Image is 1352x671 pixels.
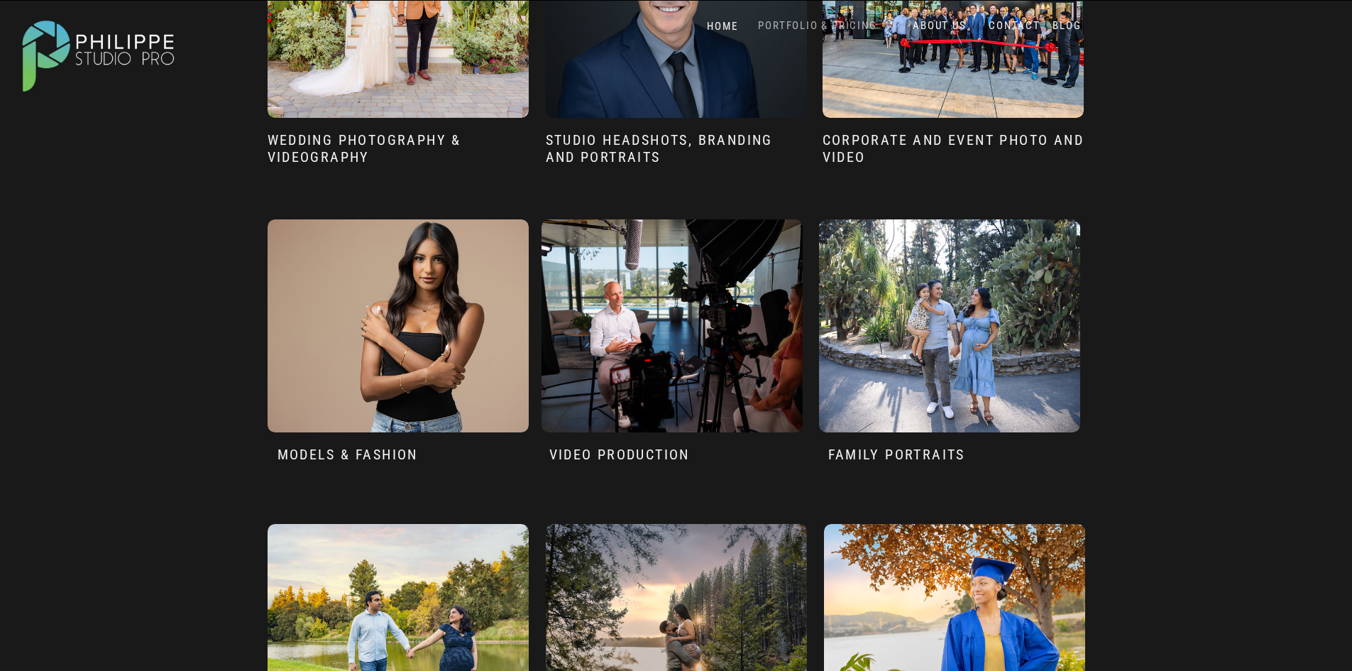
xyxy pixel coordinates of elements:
a: family portraits [828,446,1018,468]
a: Models & fashion [277,446,444,463]
a: sTUDIO HEADSHOTS, BRANDING AND pORTRAITS [546,131,807,175]
p: 70+ 5 Star reviews on Google & Yelp [819,533,1010,571]
a: CONTACT [986,19,1044,33]
h2: Don't just take our word for it [696,344,1106,481]
a: PORTFOLIO & PRICING [753,19,883,33]
a: wEDDING pHOTOGRAPHY & vIDEOGRAPHY [268,131,529,170]
a: cORPORATE AND eVENT pHOTO AND vIDEO [823,131,1085,175]
a: video production [549,446,726,468]
a: ABOUT US [910,19,970,33]
a: HOME [693,20,753,33]
a: BLOG [1050,19,1085,33]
